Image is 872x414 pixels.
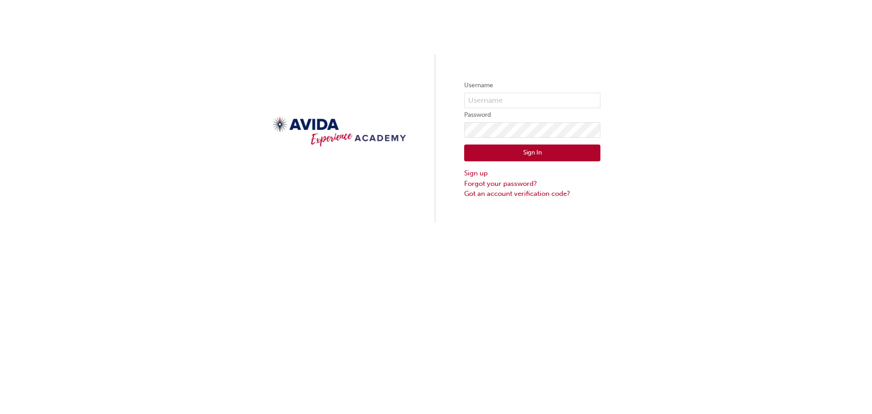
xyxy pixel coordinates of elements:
input: Username [464,93,600,108]
a: Forgot your password? [464,179,600,189]
a: Got an account verification code? [464,189,600,199]
label: Password [464,110,600,120]
button: Sign In [464,145,600,162]
img: Trak [272,113,408,150]
label: Username [464,80,600,91]
a: Sign up [464,168,600,179]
